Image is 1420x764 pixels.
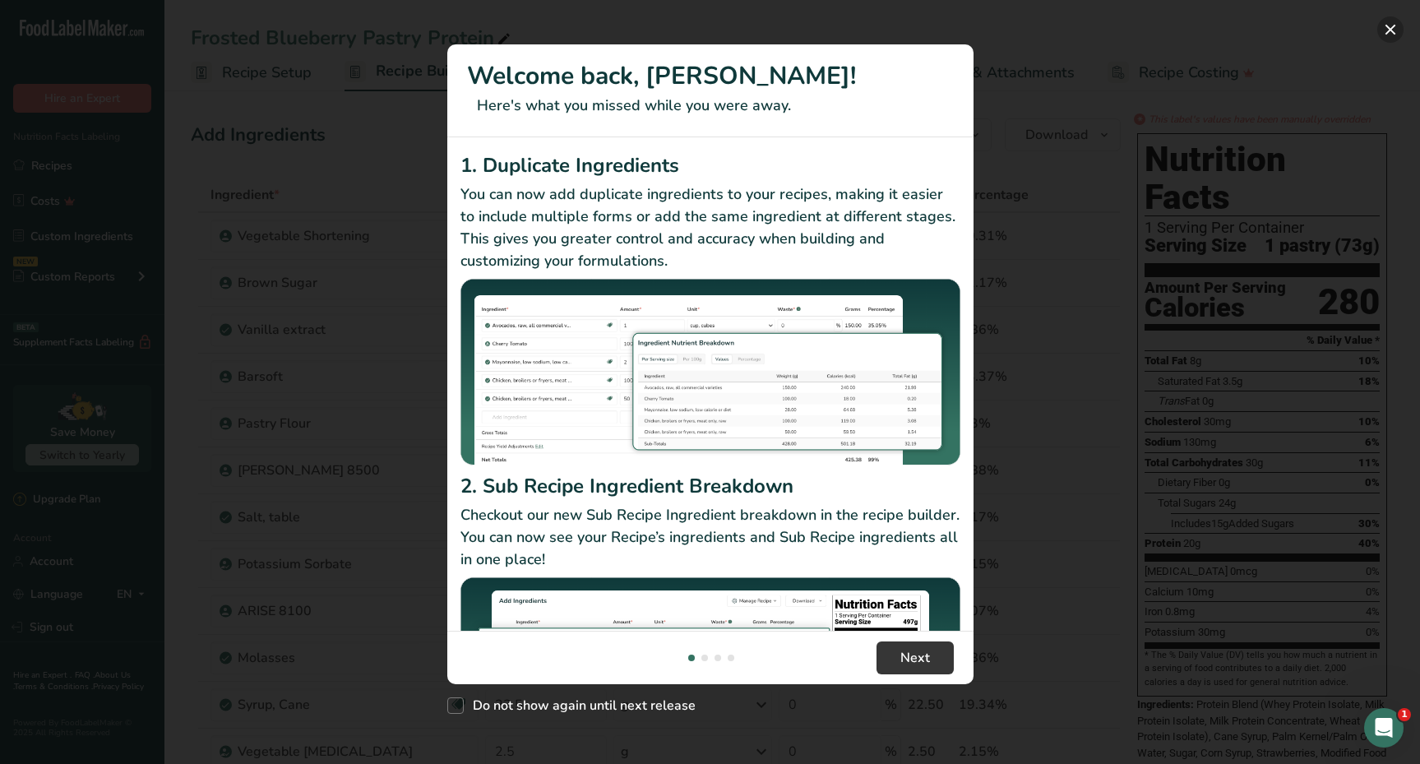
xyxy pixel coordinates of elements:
h1: Welcome back, [PERSON_NAME]! [467,58,954,95]
iframe: Intercom live chat [1364,708,1404,748]
p: Here's what you missed while you were away. [467,95,954,117]
span: Do not show again until next release [464,697,696,714]
p: You can now add duplicate ingredients to your recipes, making it easier to include multiple forms... [460,183,960,272]
img: Sub Recipe Ingredient Breakdown [460,577,960,764]
span: 1 [1398,708,1411,721]
span: Next [900,648,930,668]
h2: 1. Duplicate Ingredients [460,150,960,180]
img: Duplicate Ingredients [460,279,960,465]
button: Next [877,641,954,674]
p: Checkout our new Sub Recipe Ingredient breakdown in the recipe builder. You can now see your Reci... [460,504,960,571]
h2: 2. Sub Recipe Ingredient Breakdown [460,471,960,501]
